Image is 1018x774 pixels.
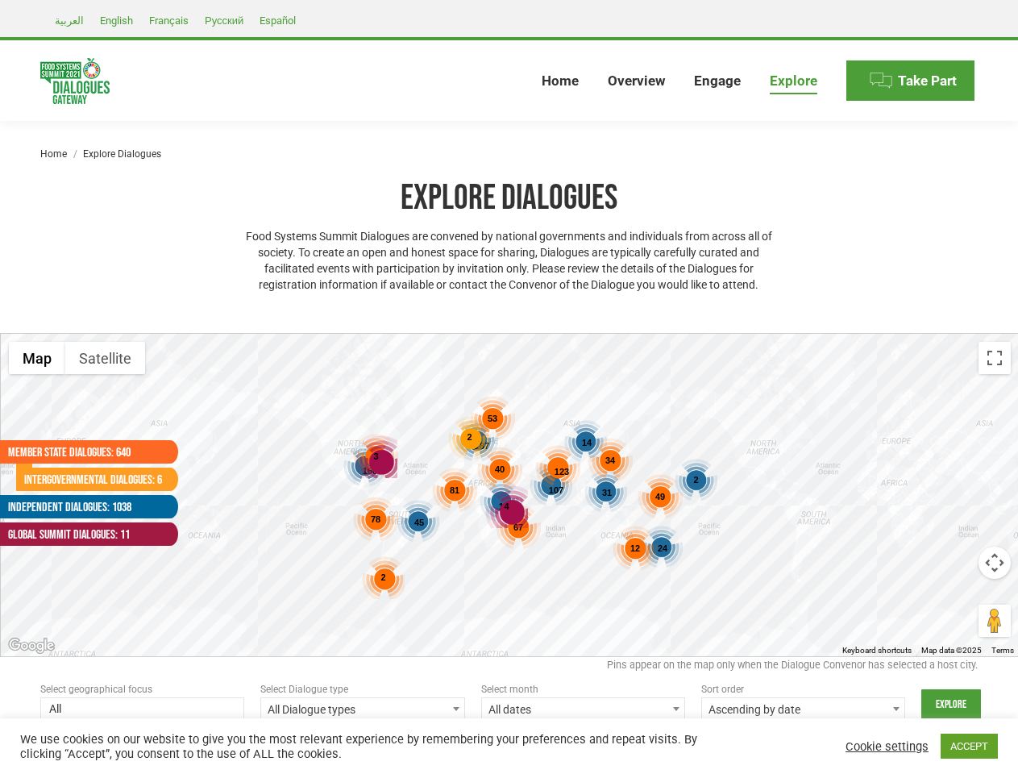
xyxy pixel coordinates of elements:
span: Русский [205,15,243,27]
span: 34 [605,456,614,465]
img: Menu icon [869,69,893,93]
span: Engage [694,73,741,89]
span: 12 [629,543,639,553]
button: Show street map [9,342,65,374]
span: 4 [504,501,509,511]
a: English [92,10,141,30]
span: 2 [467,432,472,442]
a: العربية [47,10,92,30]
span: 45 [413,518,423,527]
span: All Dialogue types [260,697,464,720]
div: Select month [481,681,685,697]
span: Overview [608,73,665,89]
span: All dates [482,698,684,721]
a: Cookie settings [846,739,929,754]
span: 40 [494,464,504,474]
span: 49 [654,492,664,501]
span: Home [542,73,579,89]
span: Map data ©2025 [921,646,982,655]
span: All dates [481,697,685,720]
span: Explore Dialogues [83,148,161,160]
button: Keyboard shortcuts [842,645,912,656]
span: Español [260,15,296,27]
span: 2 [380,572,385,582]
input: Explore [921,689,981,720]
a: Français [141,10,197,30]
a: Terms (opens in new tab) [991,646,1014,655]
a: Intergovernmental Dialogues: 6 [16,468,162,491]
span: العربية [55,15,84,27]
span: Explore [770,73,817,89]
div: We use cookies on our website to give you the most relevant experience by remembering your prefer... [20,732,704,761]
p: Food Systems Summit Dialogues are convened by national governments and individuals from across al... [238,228,781,293]
div: Select geographical focus [40,681,244,697]
span: 14 [581,438,591,447]
div: Select Dialogue type [260,681,464,697]
span: Ascending by date [702,698,904,721]
a: Open this area in Google Maps (opens a new window) [5,635,58,656]
span: 123 [554,467,568,476]
a: Español [251,10,304,30]
span: 31 [601,488,611,497]
button: Drag Pegman onto the map to open Street View [979,605,1011,637]
button: Show satellite imagery [65,342,145,374]
a: Home [40,148,67,160]
span: 81 [449,485,459,495]
span: 53 [487,414,497,423]
button: Toggle fullscreen view [979,342,1011,374]
span: 78 [370,514,380,524]
span: 24 [657,543,667,553]
h1: Explore Dialogues [238,177,781,220]
div: Sort order [701,681,905,697]
span: Take Part [898,73,957,89]
button: Map camera controls [979,547,1011,579]
span: English [100,15,133,27]
img: Google [5,635,58,656]
a: ACCEPT [941,734,998,759]
span: All Dialogue types [261,698,463,721]
span: Ascending by date [701,697,905,720]
a: Русский [197,10,251,30]
div: Pins appear on the map only when the Dialogue Convenor has selected a host city. [40,657,978,681]
span: 2 [693,475,698,485]
span: 3 [373,451,378,461]
img: Food Systems Summit Dialogues [40,58,110,104]
span: Français [149,15,189,27]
